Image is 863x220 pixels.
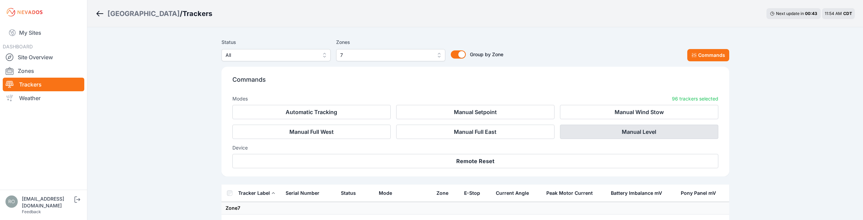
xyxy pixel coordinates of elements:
button: Manual Setpoint [396,105,555,119]
p: Commands [232,75,718,90]
button: Manual Wind Stow [560,105,718,119]
td: Zone 7 [221,202,729,215]
button: Tracker Label [238,185,275,201]
span: Group by Zone [470,51,503,57]
div: E-Stop [464,190,480,197]
h3: Modes [232,95,248,102]
div: Current Angle [496,190,529,197]
a: Weather [3,91,84,105]
div: Pony Panel mV [681,190,716,197]
p: 96 trackers selected [672,95,718,102]
button: Peak Motor Current [546,185,598,201]
button: Pony Panel mV [681,185,721,201]
a: Feedback [22,209,41,214]
img: rono@prim.com [5,195,18,208]
div: 00 : 43 [805,11,817,16]
h3: Device [232,144,718,151]
span: All [226,51,317,59]
button: Manual Full East [396,125,555,139]
div: Status [341,190,356,197]
button: Current Angle [496,185,534,201]
nav: Breadcrumb [96,5,212,22]
span: / [180,9,183,18]
div: Serial Number [286,190,319,197]
a: [GEOGRAPHIC_DATA] [107,9,180,18]
div: Tracker Label [238,190,270,197]
span: 7 [340,51,432,59]
button: Manual Full West [232,125,391,139]
button: Remote Reset [232,154,718,168]
div: Zone [436,190,448,197]
label: Status [221,38,331,46]
a: Zones [3,64,84,78]
button: Zone [436,185,454,201]
span: DASHBOARD [3,44,33,49]
button: Automatic Tracking [232,105,391,119]
button: Manual Level [560,125,718,139]
button: Mode [379,185,398,201]
button: Battery Imbalance mV [611,185,667,201]
a: Trackers [3,78,84,91]
span: CDT [843,11,852,16]
span: 11:54 AM [825,11,842,16]
div: [EMAIL_ADDRESS][DOMAIN_NAME] [22,195,73,209]
button: Serial Number [286,185,325,201]
button: E-Stop [464,185,486,201]
a: My Sites [3,25,84,41]
a: Site Overview [3,50,84,64]
h3: Trackers [183,9,212,18]
button: Commands [687,49,729,61]
div: Peak Motor Current [546,190,593,197]
label: Zones [336,38,445,46]
button: 7 [336,49,445,61]
div: Mode [379,190,392,197]
span: Next update in [776,11,804,16]
button: All [221,49,331,61]
img: Nevados [5,7,44,18]
button: Status [341,185,361,201]
div: Battery Imbalance mV [611,190,662,197]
